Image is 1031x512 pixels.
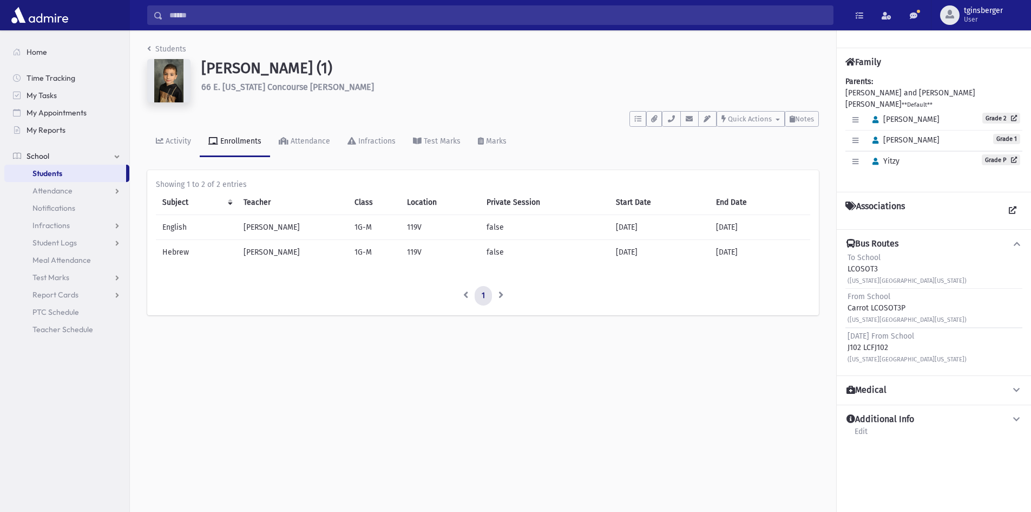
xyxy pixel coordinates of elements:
[348,190,401,215] th: Class
[27,90,57,100] span: My Tasks
[710,190,810,215] th: End Date
[4,251,129,269] a: Meal Attendance
[147,127,200,157] a: Activity
[400,240,480,265] td: 119V
[237,240,348,265] td: [PERSON_NAME]
[4,199,129,217] a: Notifications
[32,325,93,334] span: Teacher Schedule
[32,168,62,178] span: Students
[400,215,480,240] td: 119V
[845,76,1022,183] div: [PERSON_NAME] and [PERSON_NAME] [PERSON_NAME]
[9,4,71,26] img: AdmirePro
[156,190,237,215] th: Subject
[848,330,967,365] div: J102 LCFJ102
[785,111,819,127] button: Notes
[32,186,73,196] span: Attendance
[845,77,873,86] b: Parents:
[356,137,396,146] div: Infractions
[845,201,905,221] h4: Associations
[32,203,75,213] span: Notifications
[475,286,492,306] a: 1
[4,217,129,234] a: Infractions
[218,137,261,146] div: Enrollments
[609,190,710,215] th: Start Date
[480,215,609,240] td: false
[795,115,814,123] span: Notes
[964,7,1003,15] span: tginsberger
[4,147,129,165] a: School
[32,238,77,248] span: Student Logs
[201,82,819,92] h6: 66 E. [US_STATE] Concourse [PERSON_NAME]
[32,273,69,282] span: Test Marks
[710,240,810,265] td: [DATE]
[4,87,129,104] a: My Tasks
[4,165,126,182] a: Students
[288,137,330,146] div: Attendance
[484,137,507,146] div: Marks
[4,269,129,286] a: Test Marks
[1003,201,1022,221] a: View all Associations
[4,303,129,321] a: PTC Schedule
[717,111,785,127] button: Quick Actions
[848,277,967,284] small: ([US_STATE][GEOGRAPHIC_DATA][US_STATE])
[27,47,47,57] span: Home
[156,179,810,190] div: Showing 1 to 2 of 2 entries
[339,127,404,157] a: Infractions
[848,332,914,341] span: [DATE] From School
[200,127,270,157] a: Enrollments
[845,57,881,67] h4: Family
[868,135,940,145] span: [PERSON_NAME]
[400,190,480,215] th: Location
[846,238,898,250] h4: Bus Routes
[848,252,967,286] div: LCOSOT3
[163,137,191,146] div: Activity
[4,43,129,61] a: Home
[982,154,1020,165] a: Grade P
[480,190,609,215] th: Private Session
[848,291,967,325] div: Carrot LCOSOT3P
[469,127,515,157] a: Marks
[156,240,237,265] td: Hebrew
[982,113,1020,124] a: Grade 2
[964,15,1003,24] span: User
[156,215,237,240] td: English
[868,157,899,166] span: Yitzy
[27,73,75,83] span: Time Tracking
[848,356,967,363] small: ([US_STATE][GEOGRAPHIC_DATA][US_STATE])
[480,240,609,265] td: false
[854,425,868,445] a: Edit
[237,215,348,240] td: [PERSON_NAME]
[846,414,914,425] h4: Additional Info
[4,121,129,139] a: My Reports
[32,290,78,300] span: Report Cards
[147,43,186,59] nav: breadcrumb
[237,190,348,215] th: Teacher
[4,104,129,121] a: My Appointments
[4,321,129,338] a: Teacher Schedule
[609,240,710,265] td: [DATE]
[848,316,967,323] small: ([US_STATE][GEOGRAPHIC_DATA][US_STATE])
[32,307,79,317] span: PTC Schedule
[868,115,940,124] span: [PERSON_NAME]
[201,59,819,77] h1: [PERSON_NAME] (1)
[422,137,461,146] div: Test Marks
[348,240,401,265] td: 1G-M
[27,125,65,135] span: My Reports
[993,134,1020,144] span: Grade 1
[348,215,401,240] td: 1G-M
[609,215,710,240] td: [DATE]
[27,108,87,118] span: My Appointments
[4,234,129,251] a: Student Logs
[147,44,186,54] a: Students
[848,253,881,262] span: To School
[270,127,339,157] a: Attendance
[4,69,129,87] a: Time Tracking
[845,414,1022,425] button: Additional Info
[4,182,129,199] a: Attendance
[845,238,1022,250] button: Bus Routes
[728,115,772,123] span: Quick Actions
[163,5,833,25] input: Search
[32,221,70,230] span: Infractions
[845,385,1022,396] button: Medical
[846,385,886,396] h4: Medical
